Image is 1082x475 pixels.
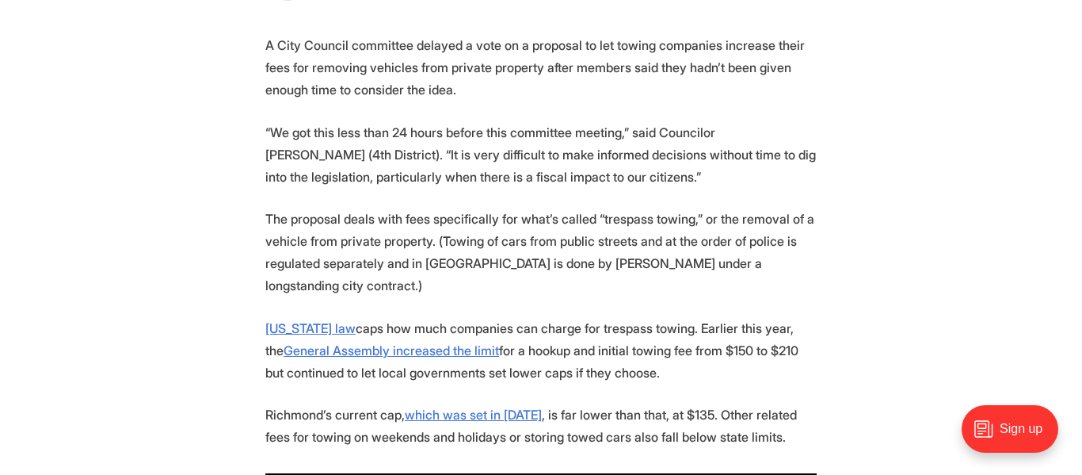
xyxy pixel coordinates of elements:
[284,343,499,358] a: General Assembly increased the limit
[265,317,817,384] p: caps how much companies can charge for trespass towing. Earlier this year, the for a hookup and i...
[948,397,1082,475] iframe: portal-trigger
[405,407,542,423] a: which was set in [DATE]
[265,121,817,188] p: “We got this less than 24 hours before this committee meeting,” said Councilor [PERSON_NAME] (4th...
[265,404,817,448] p: Richmond’s current cap, , is far lower than that, at $135. Other related fees for towing on weeke...
[265,320,356,336] a: [US_STATE] law
[265,34,817,101] p: A City Council committee delayed a vote on a proposal to let towing companies increase their fees...
[265,208,817,297] p: The proposal deals with fees specifically for what’s called “trespass towing,” or the removal of ...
